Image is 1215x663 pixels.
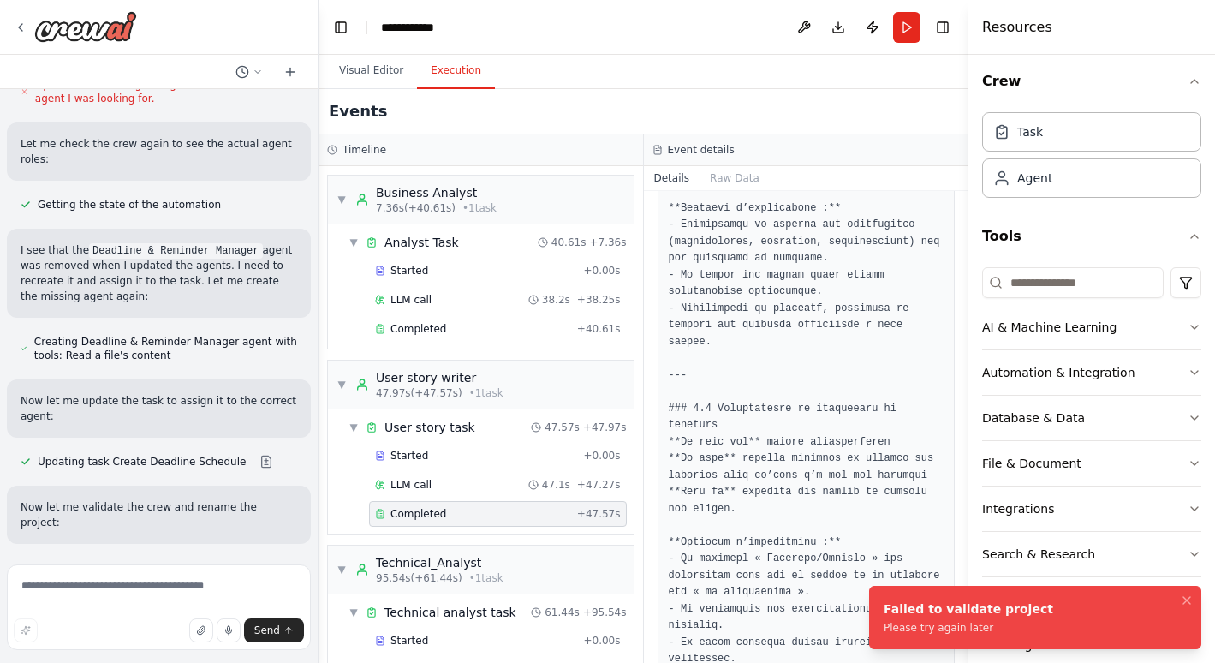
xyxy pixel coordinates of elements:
button: Hide left sidebar [329,15,353,39]
button: Send [244,618,304,642]
span: ▼ [337,378,347,391]
div: Task [1017,123,1043,140]
h2: Events [329,99,387,123]
button: Tools [982,212,1201,260]
img: Logo [34,11,137,42]
div: Technical_Analyst [376,554,503,571]
h4: Resources [982,17,1052,38]
span: • 1 task [462,201,497,215]
span: + 47.27s [577,478,621,492]
button: Execution [417,53,495,89]
span: Analyst Task [384,234,459,251]
button: Automation & Integration [982,350,1201,395]
div: Failed to validate project [884,600,1053,618]
nav: breadcrumb [381,19,440,36]
span: Updating task Create Deadline Schedule [38,455,246,469]
div: Search & Research [982,546,1095,563]
span: ▼ [337,563,347,576]
span: 47.1s [542,478,570,492]
span: 61.44s [545,606,580,619]
p: Now let me update the task to assign it to the correct agent: [21,393,297,424]
span: Creating Deadline & Reminder Manager agent with tools: Read a file's content [34,335,297,362]
h3: Event details [668,143,735,157]
span: + 0.00s [583,634,620,648]
button: Integrations [982,487,1201,531]
span: Technical analyst task [384,604,516,621]
button: Hide right sidebar [931,15,955,39]
p: I see that the agent was removed when I updated the agents. I need to recreate it and assign it t... [21,242,297,304]
span: 7.36s (+40.61s) [376,201,456,215]
span: 95.54s (+61.44s) [376,571,462,585]
span: • 1 task [469,571,503,585]
button: Visual Editor [325,53,417,89]
button: AI & Machine Learning [982,305,1201,349]
div: User story writer [376,369,503,386]
div: Agent [1017,170,1052,187]
span: Started [390,449,428,463]
span: 47.57s [545,421,580,434]
button: Improve this prompt [14,618,38,642]
span: + 95.54s [583,606,627,619]
div: File & Document [982,455,1081,472]
span: Ops, I did something wrong, couldn't find the agent I was looking for. [35,78,297,105]
div: Business Analyst [376,184,497,201]
span: Getting the state of the automation [38,198,221,212]
div: Integrations [982,500,1054,517]
span: + 40.61s [577,322,621,336]
code: Deadline & Reminder Manager [89,243,262,259]
div: AI & Machine Learning [982,319,1117,336]
span: + 47.97s [583,421,627,434]
span: ▼ [348,236,359,249]
button: Upload files [189,618,213,642]
div: Please try again later [884,621,1053,635]
span: User story task [384,419,475,436]
p: Let me check the crew again to see the actual agent roles: [21,136,297,167]
span: Send [254,624,280,637]
span: Completed [390,507,446,521]
div: Database & Data [982,409,1085,427]
span: 38.2s [542,293,570,307]
span: ▼ [348,606,359,619]
button: File & Document [982,441,1201,486]
button: Raw Data [700,166,770,190]
button: Click to speak your automation idea [217,618,241,642]
span: + 38.25s [577,293,621,307]
span: + 0.00s [583,449,620,463]
button: Crew [982,57,1201,105]
span: Started [390,634,428,648]
span: 47.97s (+47.57s) [376,386,462,400]
span: Started [390,264,428,278]
span: LLM call [390,293,432,307]
span: ▼ [337,193,347,206]
span: + 0.00s [583,264,620,278]
span: • 1 task [469,386,503,400]
p: Now let me validate the crew and rename the project: [21,499,297,530]
span: Completed [390,322,446,336]
button: Details [644,166,700,190]
button: Search & Research [982,532,1201,576]
span: ▼ [348,421,359,434]
button: Database & Data [982,396,1201,440]
span: + 47.57s [577,507,621,521]
span: 40.61s [551,236,587,249]
div: Automation & Integration [982,364,1135,381]
span: + 7.36s [589,236,626,249]
button: Switch to previous chat [229,62,270,82]
span: LLM call [390,478,432,492]
div: Crew [982,105,1201,212]
h3: Timeline [342,143,386,157]
button: Start a new chat [277,62,304,82]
